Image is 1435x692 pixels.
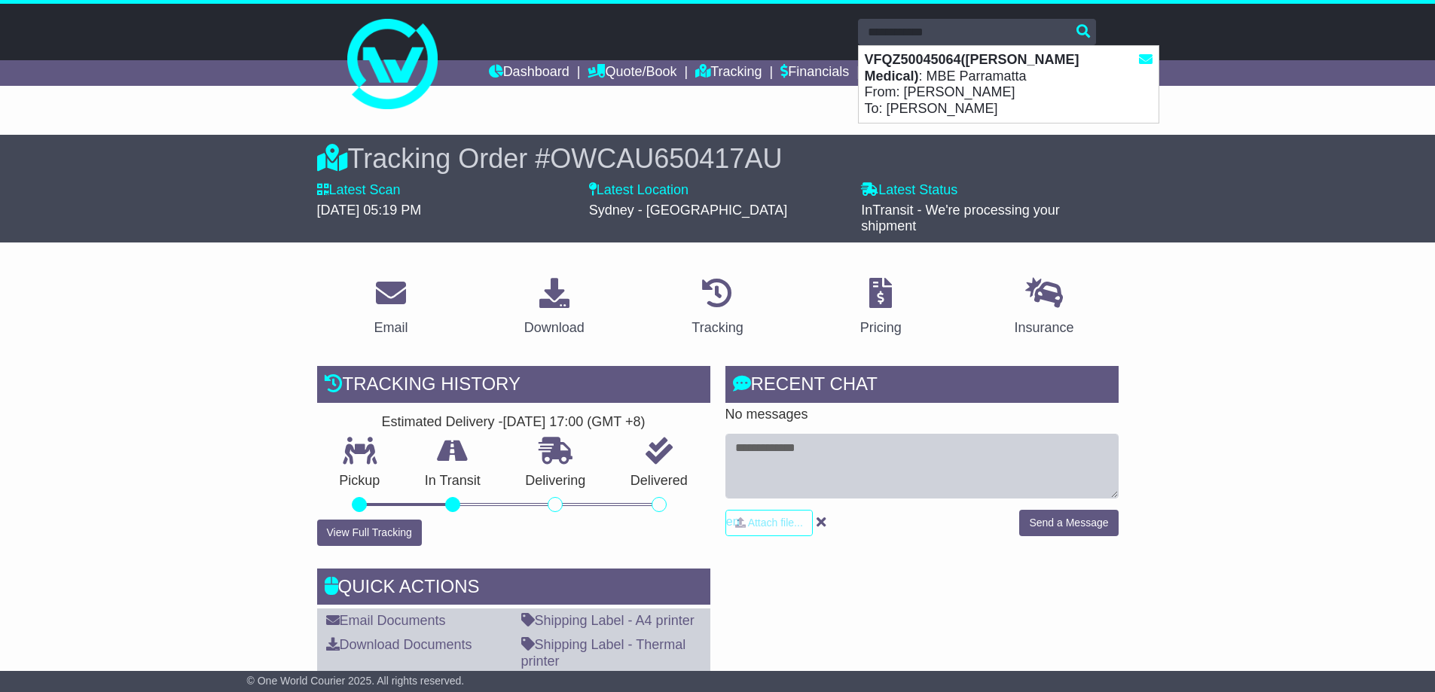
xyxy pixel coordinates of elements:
[317,473,403,489] p: Pickup
[865,52,1079,84] strong: VFQZ50045064([PERSON_NAME] Medical)
[1015,318,1074,338] div: Insurance
[317,569,710,609] div: Quick Actions
[861,182,957,199] label: Latest Status
[588,60,676,86] a: Quote/Book
[317,203,422,218] span: [DATE] 05:19 PM
[317,142,1119,175] div: Tracking Order #
[317,366,710,407] div: Tracking history
[692,318,743,338] div: Tracking
[317,414,710,431] div: Estimated Delivery -
[725,407,1119,423] p: No messages
[725,366,1119,407] div: RECENT CHAT
[524,318,585,338] div: Download
[780,60,849,86] a: Financials
[695,60,762,86] a: Tracking
[326,637,472,652] a: Download Documents
[860,318,902,338] div: Pricing
[503,473,609,489] p: Delivering
[402,473,503,489] p: In Transit
[589,182,688,199] label: Latest Location
[1005,273,1084,343] a: Insurance
[550,143,782,174] span: OWCAU650417AU
[247,675,465,687] span: © One World Courier 2025. All rights reserved.
[521,637,686,669] a: Shipping Label - Thermal printer
[589,203,787,218] span: Sydney - [GEOGRAPHIC_DATA]
[521,613,695,628] a: Shipping Label - A4 printer
[850,273,911,343] a: Pricing
[859,46,1159,123] div: : MBE Parramatta From: [PERSON_NAME] To: [PERSON_NAME]
[682,273,753,343] a: Tracking
[317,182,401,199] label: Latest Scan
[1019,510,1118,536] button: Send a Message
[326,613,446,628] a: Email Documents
[608,473,710,489] p: Delivered
[503,414,646,431] div: [DATE] 17:00 (GMT +8)
[374,318,408,338] div: Email
[861,203,1060,234] span: InTransit - We're processing your shipment
[489,60,569,86] a: Dashboard
[317,520,422,546] button: View Full Tracking
[364,273,417,343] a: Email
[514,273,594,343] a: Download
